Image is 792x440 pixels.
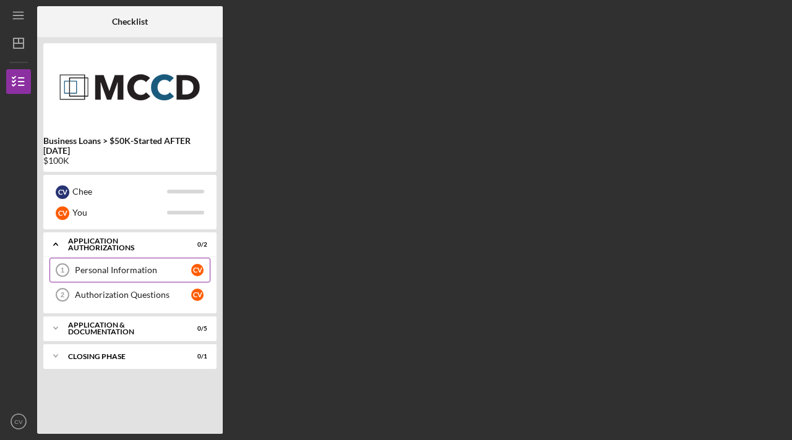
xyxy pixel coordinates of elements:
div: Closing Phase [68,353,176,360]
div: You [72,202,167,223]
div: C V [56,206,69,220]
div: $100K [43,156,217,166]
b: Business Loans > $50K-Started AFTER [DATE] [43,136,217,156]
div: C V [56,185,69,199]
div: 0 / 1 [185,353,207,360]
b: Checklist [112,17,148,27]
text: CV [14,418,23,425]
tspan: 1 [61,266,64,274]
div: C V [191,264,204,276]
div: 0 / 2 [185,241,207,248]
button: CV [6,409,31,434]
a: 1Personal InformationCV [49,258,210,282]
div: 0 / 5 [185,325,207,332]
tspan: 2 [61,291,64,298]
div: Application Authorizations [68,237,176,252]
div: Authorization Questions [75,290,191,300]
div: Application & Documentation [68,321,176,336]
div: C V [191,289,204,301]
a: 2Authorization QuestionsCV [49,282,210,307]
div: Personal Information [75,265,191,275]
img: Product logo [43,49,217,124]
div: Chee [72,181,167,202]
